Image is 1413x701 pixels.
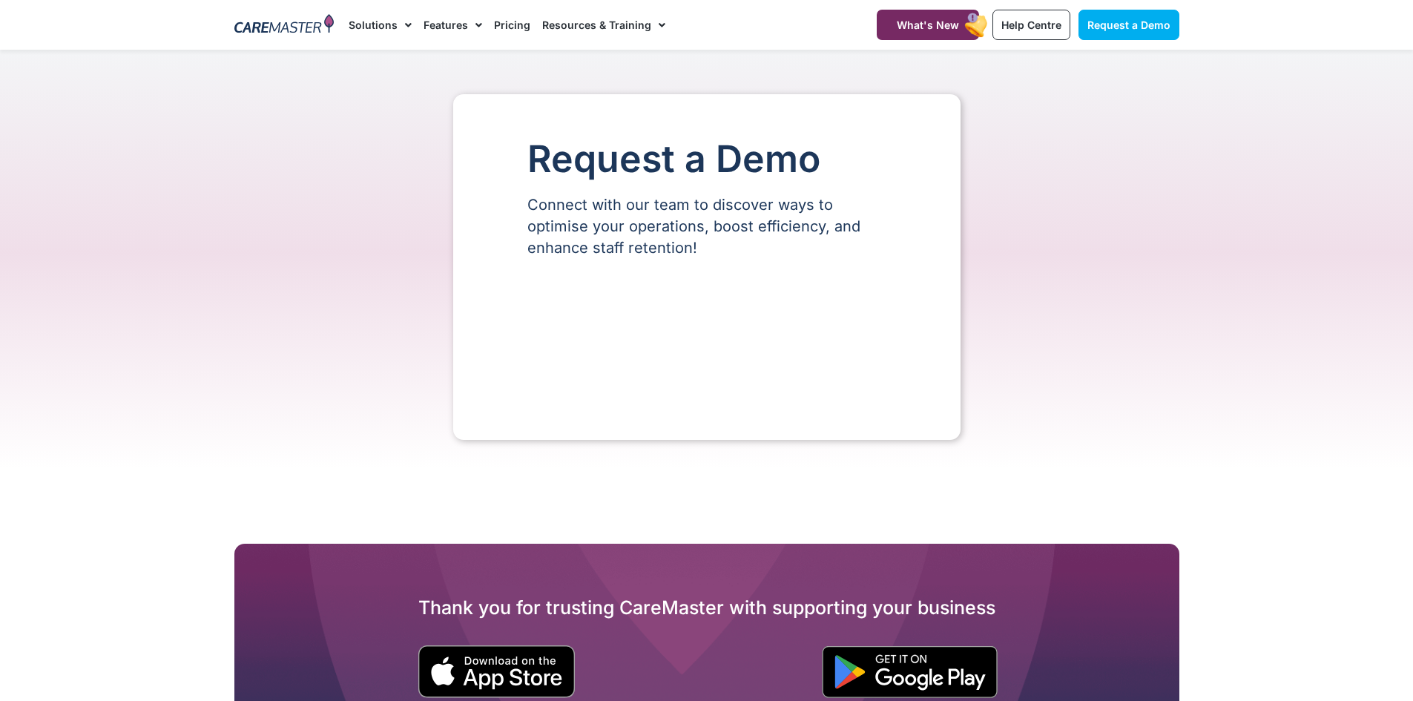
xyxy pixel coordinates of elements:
iframe: Form 0 [527,284,886,395]
h2: Thank you for trusting CareMaster with supporting your business [234,596,1179,619]
h1: Request a Demo [527,139,886,180]
p: Connect with our team to discover ways to optimise your operations, boost efficiency, and enhance... [527,194,886,259]
a: What's New [877,10,979,40]
span: Request a Demo [1087,19,1170,31]
img: small black download on the apple app store button. [418,645,576,698]
img: "Get is on" Black Google play button. [822,646,998,698]
img: CareMaster Logo [234,14,335,36]
span: Help Centre [1001,19,1061,31]
span: What's New [897,19,959,31]
a: Request a Demo [1078,10,1179,40]
a: Help Centre [992,10,1070,40]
